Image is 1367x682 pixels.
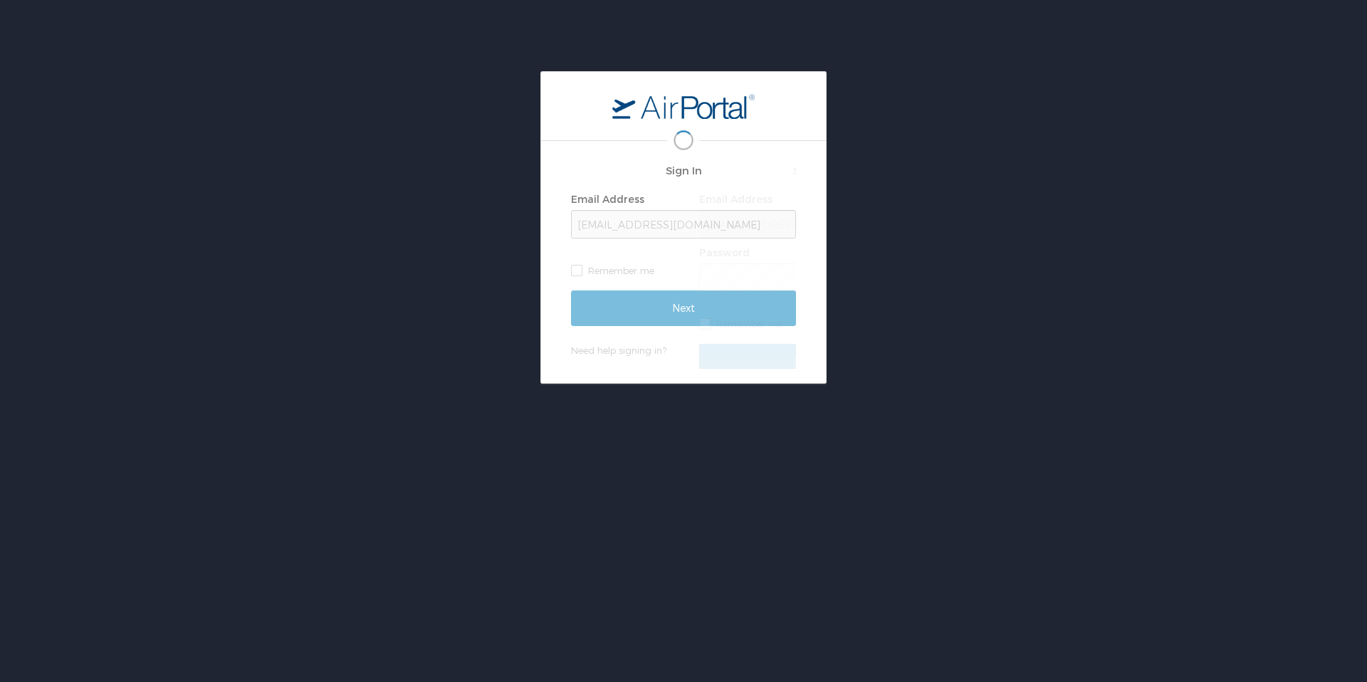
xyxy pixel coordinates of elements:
[612,93,755,119] img: logo
[699,193,772,205] label: Email Address
[571,193,644,205] label: Email Address
[571,290,796,326] input: Next
[699,313,924,335] label: Remember me
[699,246,750,258] label: Password
[699,344,924,379] input: Sign In
[699,162,924,179] h2: Sign In
[571,162,796,179] h2: Sign In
